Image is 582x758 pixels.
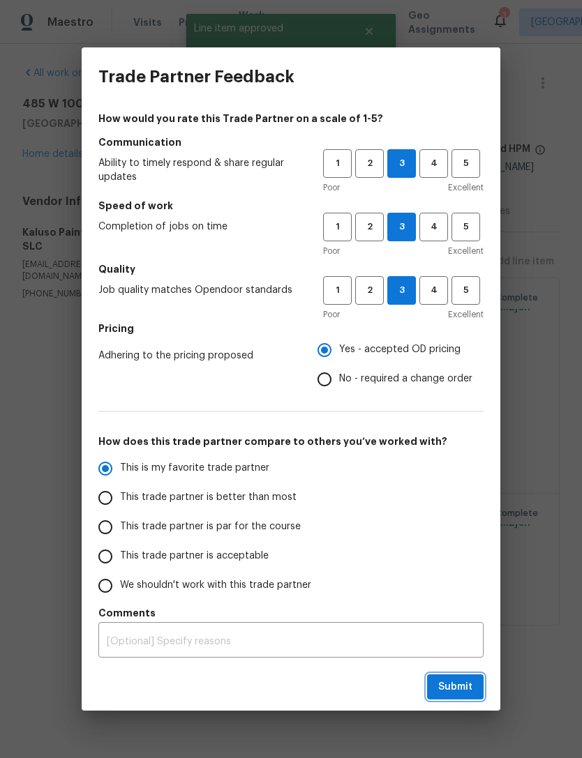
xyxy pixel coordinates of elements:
[387,149,416,178] button: 3
[98,321,484,335] h5: Pricing
[120,490,297,505] span: This trade partner is better than most
[98,349,295,363] span: Adhering to the pricing proposed
[98,283,301,297] span: Job quality matches Opendoor standards
[323,276,352,305] button: 1
[98,606,484,620] h5: Comments
[421,219,447,235] span: 4
[324,219,350,235] span: 1
[98,220,301,234] span: Completion of jobs on time
[98,434,484,448] h5: How does this trade partner compare to others you’ve worked with?
[387,276,416,305] button: 3
[419,276,448,305] button: 4
[120,549,269,563] span: This trade partner is acceptable
[98,454,484,600] div: How does this trade partner compare to others you’ve worked with?
[323,181,340,195] span: Poor
[324,156,350,172] span: 1
[448,181,484,195] span: Excellent
[387,213,416,241] button: 3
[324,282,350,298] span: 1
[98,156,301,184] span: Ability to timely respond & share regular updates
[453,219,479,235] span: 5
[452,276,480,305] button: 5
[355,276,384,305] button: 2
[339,372,472,386] span: No - required a change order
[357,282,382,298] span: 2
[355,213,384,241] button: 2
[355,149,384,178] button: 2
[427,674,484,700] button: Submit
[421,282,447,298] span: 4
[120,520,301,534] span: This trade partner is par for the course
[388,156,415,172] span: 3
[453,156,479,172] span: 5
[98,112,484,126] h4: How would you rate this Trade Partner on a scale of 1-5?
[98,135,484,149] h5: Communication
[339,342,461,357] span: Yes - accepted OD pricing
[98,67,294,86] h3: Trade Partner Feedback
[453,282,479,298] span: 5
[419,149,448,178] button: 4
[98,262,484,276] h5: Quality
[323,308,340,321] span: Poor
[388,282,415,298] span: 3
[318,335,484,394] div: Pricing
[120,461,269,476] span: This is my favorite trade partner
[388,219,415,235] span: 3
[419,213,448,241] button: 4
[323,213,352,241] button: 1
[448,244,484,258] span: Excellent
[452,213,480,241] button: 5
[357,156,382,172] span: 2
[452,149,480,178] button: 5
[448,308,484,321] span: Excellent
[438,679,472,696] span: Submit
[421,156,447,172] span: 4
[120,578,311,593] span: We shouldn't work with this trade partner
[357,219,382,235] span: 2
[98,199,484,213] h5: Speed of work
[323,244,340,258] span: Poor
[323,149,352,178] button: 1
